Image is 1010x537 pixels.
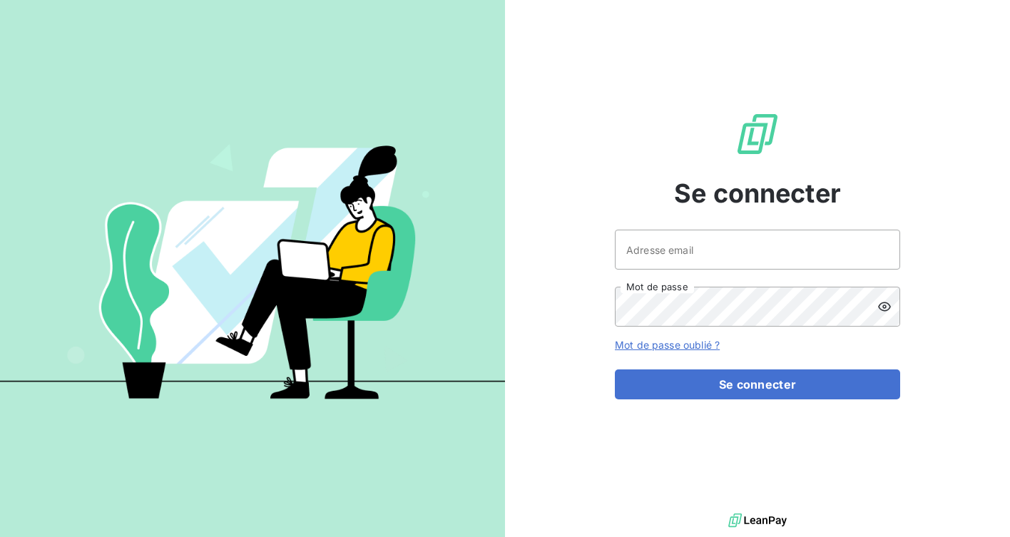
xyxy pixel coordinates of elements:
input: placeholder [615,230,900,270]
a: Mot de passe oublié ? [615,339,720,351]
img: logo [728,510,787,531]
img: Logo LeanPay [735,111,780,157]
span: Se connecter [674,174,841,213]
button: Se connecter [615,369,900,399]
